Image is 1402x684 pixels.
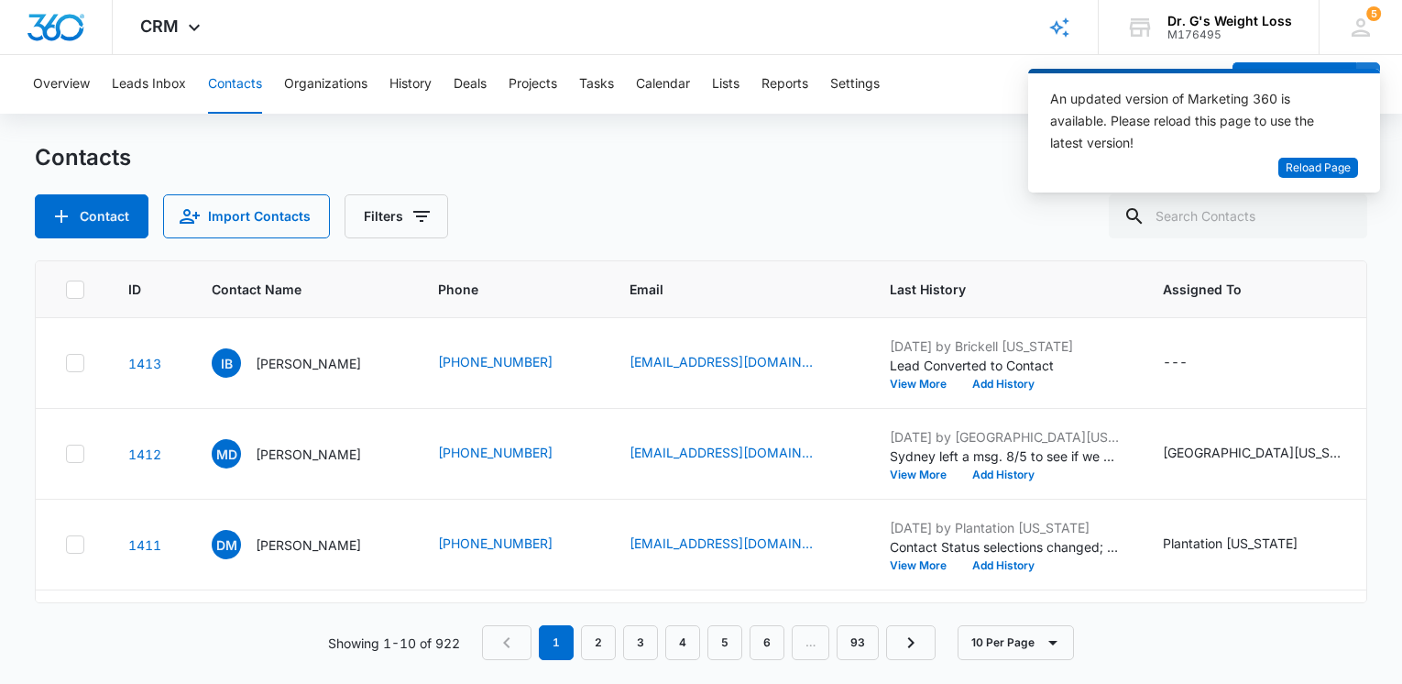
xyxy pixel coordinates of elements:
[890,469,959,480] button: View More
[128,447,161,462] a: Navigate to contact details page for Michelle Dvortsin
[212,439,394,469] div: Contact Name - Michelle Dvortsin - Select to Edit Field
[212,348,241,378] span: IB
[665,625,700,660] a: Page 4
[837,625,879,660] a: Page 93
[1232,62,1356,106] button: Add Contact
[630,280,819,299] span: Email
[630,534,813,553] a: [EMAIL_ADDRESS][DOMAIN_NAME]
[1163,352,1221,374] div: Assigned To - - Select to Edit Field
[438,534,553,553] a: [PHONE_NUMBER]
[890,379,959,390] button: View More
[438,352,553,371] a: [PHONE_NUMBER]
[509,55,557,114] button: Projects
[112,55,186,114] button: Leads Inbox
[328,634,460,653] p: Showing 1-10 of 922
[890,447,1119,466] p: Sydney left a msg. 8/5 to see if we can help answer any questions or help schedule her a free con...
[345,194,448,238] button: Filters
[630,534,846,556] div: Email - slicklane@aol.com - Select to Edit Field
[890,560,959,571] button: View More
[128,356,161,371] a: Navigate to contact details page for Isabel Bachelet
[208,55,262,114] button: Contacts
[630,443,846,465] div: Email - michelledvortsin@gmail.com - Select to Edit Field
[890,427,1119,447] p: [DATE] by [GEOGRAPHIC_DATA][US_STATE]
[959,379,1047,390] button: Add History
[128,537,161,553] a: Navigate to contact details page for Donna MCCORMACK
[212,439,241,469] span: MD
[438,443,553,462] a: [PHONE_NUMBER]
[35,194,148,238] button: Add Contact
[1366,6,1381,21] div: notifications count
[1163,443,1346,462] div: [GEOGRAPHIC_DATA][US_STATE]
[1167,28,1292,41] div: account id
[256,445,361,464] p: [PERSON_NAME]
[482,625,936,660] nav: Pagination
[35,144,131,171] h1: Contacts
[212,280,367,299] span: Contact Name
[1109,194,1367,238] input: Search Contacts
[1163,443,1379,465] div: Assigned To - Boca Florida - Select to Edit Field
[959,560,1047,571] button: Add History
[636,55,690,114] button: Calendar
[890,537,1119,557] p: Contact Status selections changed; None was removed and Appointment EMR was added.
[1163,534,1331,556] div: Assigned To - Plantation Florida - Select to Edit Field
[539,625,574,660] em: 1
[1163,534,1298,553] div: Plantation [US_STATE]
[256,354,361,373] p: [PERSON_NAME]
[33,55,90,114] button: Overview
[630,352,846,374] div: Email - ibachelet@uc.cl - Select to Edit Field
[140,17,179,36] span: CRM
[750,625,784,660] a: Page 6
[958,625,1074,660] button: 10 Per Page
[1366,6,1381,21] span: 5
[438,443,586,465] div: Phone - 3057426112 - Select to Edit Field
[1163,352,1188,374] div: ---
[890,336,1119,356] p: [DATE] by Brickell [US_STATE]
[830,55,880,114] button: Settings
[1050,88,1336,154] div: An updated version of Marketing 360 is available. Please reload this page to use the latest version!
[212,348,394,378] div: Contact Name - Isabel Bachelet - Select to Edit Field
[438,534,586,556] div: Phone - 9543835960 - Select to Edit Field
[284,55,367,114] button: Organizations
[712,55,739,114] button: Lists
[761,55,808,114] button: Reports
[581,625,616,660] a: Page 2
[579,55,614,114] button: Tasks
[707,625,742,660] a: Page 5
[163,194,330,238] button: Import Contacts
[1167,14,1292,28] div: account name
[630,352,813,371] a: [EMAIL_ADDRESS][DOMAIN_NAME]
[438,352,586,374] div: Phone - 3057764110 - Select to Edit Field
[389,55,432,114] button: History
[1163,280,1353,299] span: Assigned To
[438,280,559,299] span: Phone
[1286,160,1351,177] span: Reload Page
[212,530,241,559] span: DM
[890,356,1119,375] p: Lead Converted to Contact
[256,535,361,555] p: [PERSON_NAME]
[959,469,1047,480] button: Add History
[1278,158,1358,179] button: Reload Page
[212,530,394,559] div: Contact Name - Donna MCCORMACK - Select to Edit Field
[890,280,1092,299] span: Last History
[128,280,141,299] span: ID
[890,518,1119,537] p: [DATE] by Plantation [US_STATE]
[623,625,658,660] a: Page 3
[886,625,936,660] a: Next Page
[630,443,813,462] a: [EMAIL_ADDRESS][DOMAIN_NAME]
[454,55,487,114] button: Deals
